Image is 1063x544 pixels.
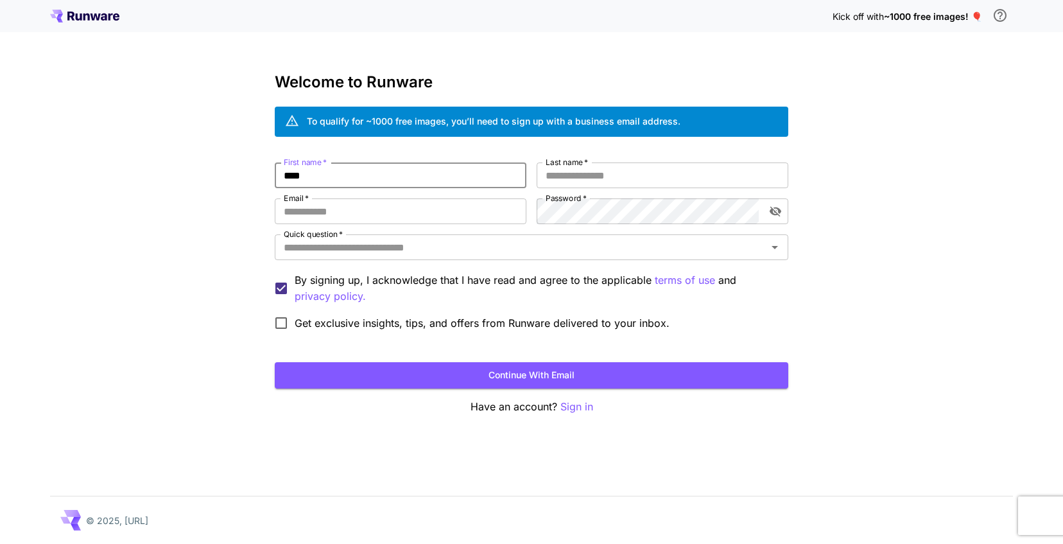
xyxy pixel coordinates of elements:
p: terms of use [655,272,715,288]
button: In order to qualify for free credit, you need to sign up with a business email address and click ... [987,3,1013,28]
div: To qualify for ~1000 free images, you’ll need to sign up with a business email address. [307,114,680,128]
button: By signing up, I acknowledge that I have read and agree to the applicable terms of use and [295,288,366,304]
label: Password [546,193,587,204]
label: First name [284,157,327,168]
h3: Welcome to Runware [275,73,788,91]
p: Have an account? [275,399,788,415]
span: ~1000 free images! 🎈 [884,11,982,22]
p: By signing up, I acknowledge that I have read and agree to the applicable and [295,272,778,304]
p: © 2025, [URL] [86,514,148,527]
label: Quick question [284,229,343,240]
label: Email [284,193,309,204]
button: By signing up, I acknowledge that I have read and agree to the applicable and privacy policy. [655,272,715,288]
button: Continue with email [275,362,788,389]
label: Last name [546,157,588,168]
button: Sign in [560,399,593,415]
span: Get exclusive insights, tips, and offers from Runware delivered to your inbox. [295,315,670,331]
p: privacy policy. [295,288,366,304]
button: Open [766,238,784,256]
span: Kick off with [833,11,884,22]
button: toggle password visibility [764,200,787,223]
